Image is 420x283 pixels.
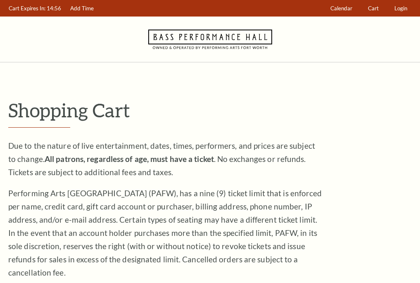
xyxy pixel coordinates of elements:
[45,154,214,164] strong: All patrons, regardless of age, must have a ticket
[364,0,383,17] a: Cart
[327,0,356,17] a: Calendar
[394,5,407,12] span: Login
[330,5,352,12] span: Calendar
[391,0,411,17] a: Login
[9,5,45,12] span: Cart Expires In:
[8,100,412,121] p: Shopping Cart
[47,5,61,12] span: 14:56
[8,187,322,279] p: Performing Arts [GEOGRAPHIC_DATA] (PAFW), has a nine (9) ticket limit that is enforced per name, ...
[368,5,379,12] span: Cart
[8,141,315,177] span: Due to the nature of live entertainment, dates, times, performers, and prices are subject to chan...
[66,0,98,17] a: Add Time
